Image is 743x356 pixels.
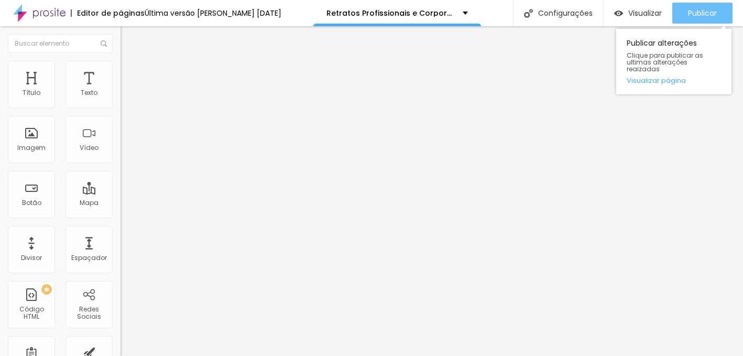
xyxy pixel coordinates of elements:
[604,3,672,24] button: Visualizar
[71,254,107,262] div: Espaçador
[10,306,52,321] div: Código HTML
[121,26,743,356] iframe: Editor
[627,77,721,84] a: Visualizar página
[627,52,721,73] span: Clique para publicar as ultimas alterações reaizadas
[672,3,733,24] button: Publicar
[8,34,113,53] input: Buscar elemento
[80,144,99,152] div: Vídeo
[22,199,41,207] div: Botão
[21,254,42,262] div: Divisor
[68,306,110,321] div: Redes Sociais
[71,9,145,17] div: Editor de páginas
[101,40,107,47] img: Icone
[616,29,731,94] div: Publicar alterações
[614,9,623,18] img: view-1.svg
[326,9,455,17] p: Retratos Profissionais e Corporativos no [GEOGRAPHIC_DATA] | [PERSON_NAME]
[23,89,40,96] div: Título
[81,89,97,96] div: Texto
[688,9,717,17] span: Publicar
[17,144,46,152] div: Imagem
[524,9,533,18] img: Icone
[80,199,99,207] div: Mapa
[145,9,281,17] div: Última versão [PERSON_NAME] [DATE]
[628,9,662,17] span: Visualizar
